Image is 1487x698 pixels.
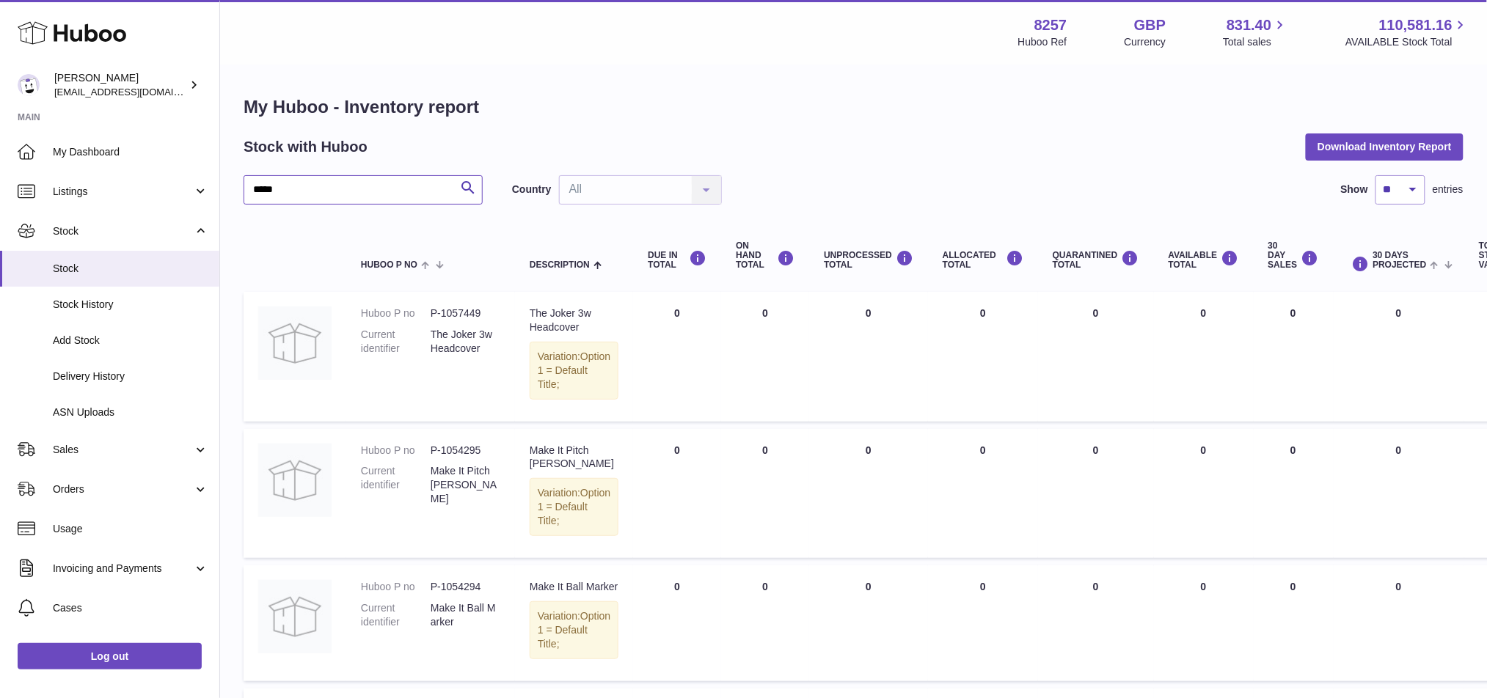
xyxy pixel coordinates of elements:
span: 30 DAYS PROJECTED [1373,251,1427,270]
span: Sales [53,443,193,457]
td: 0 [809,565,928,681]
td: 0 [1334,292,1465,421]
span: 0 [1093,444,1099,456]
td: 0 [928,429,1038,558]
h1: My Huboo - Inventory report [244,95,1464,119]
td: 0 [1334,429,1465,558]
td: 0 [1154,292,1254,421]
label: Show [1341,183,1368,196]
strong: 8257 [1034,15,1067,35]
div: Variation: [530,601,618,659]
td: 0 [633,292,721,421]
span: Total sales [1223,35,1288,49]
span: 0 [1093,307,1099,319]
img: product image [258,444,332,517]
td: 0 [633,429,721,558]
div: ALLOCATED Total [943,250,1023,270]
div: 30 DAY SALES [1268,241,1319,271]
span: Description [530,260,590,270]
td: 0 [721,565,809,681]
span: Usage [53,522,208,536]
img: product image [258,580,332,653]
a: 110,581.16 AVAILABLE Stock Total [1345,15,1469,49]
td: 0 [1154,565,1254,681]
span: Stock [53,224,193,238]
span: Option 1 = Default Title; [538,610,610,650]
span: 0 [1093,581,1099,592]
a: Log out [18,643,202,669]
div: Currency [1125,35,1166,49]
span: Orders [53,482,193,496]
span: Listings [53,185,193,199]
div: [PERSON_NAME] [54,71,186,99]
span: AVAILABLE Stock Total [1345,35,1469,49]
span: Add Stock [53,334,208,348]
td: 0 [1254,565,1334,681]
dd: P-1054295 [431,444,500,458]
dd: P-1054294 [431,580,500,594]
td: 0 [721,292,809,421]
div: UNPROCESSED Total [824,250,913,270]
div: AVAILABLE Total [1169,250,1239,270]
h2: Stock with Huboo [244,137,368,157]
div: Huboo Ref [1018,35,1067,49]
span: Option 1 = Default Title; [538,350,610,390]
span: [EMAIL_ADDRESS][DOMAIN_NAME] [54,86,216,98]
td: 0 [1254,292,1334,421]
dt: Huboo P no [361,580,431,594]
div: The Joker 3w Headcover [530,306,618,334]
a: 831.40 Total sales [1223,15,1288,49]
span: 831.40 [1227,15,1271,35]
span: ASN Uploads [53,405,208,419]
td: 0 [928,565,1038,681]
div: Make It Pitch [PERSON_NAME] [530,444,618,471]
strong: GBP [1134,15,1166,35]
div: DUE IN TOTAL [648,250,706,270]
span: My Dashboard [53,145,208,159]
dt: Current identifier [361,328,431,356]
div: Variation: [530,342,618,400]
span: 110,581.16 [1379,15,1453,35]
div: Make It Ball Marker [530,580,618,594]
span: Invoicing and Payments [53,562,193,576]
label: Country [512,183,552,196]
span: entries [1433,183,1464,196]
td: 0 [633,565,721,681]
div: ON HAND Total [736,241,794,271]
td: 0 [721,429,809,558]
td: 0 [1254,429,1334,558]
span: Stock History [53,298,208,312]
img: don@skinsgolf.com [18,74,40,96]
img: product image [258,306,332,380]
span: Delivery History [53,370,208,383]
dt: Huboo P no [361,444,431,458]
span: Cases [53,601,208,615]
div: QUARANTINED Total [1053,250,1139,270]
span: Stock [53,262,208,276]
button: Download Inventory Report [1306,133,1464,160]
dd: Make It Pitch [PERSON_NAME] [431,464,500,506]
td: 0 [928,292,1038,421]
td: 0 [809,429,928,558]
td: 0 [809,292,928,421]
dd: Make It Ball Marker [431,601,500,629]
dt: Huboo P no [361,306,431,320]
dt: Current identifier [361,464,431,506]
span: Huboo P no [361,260,417,270]
td: 0 [1334,565,1465,681]
td: 0 [1154,429,1254,558]
dd: The Joker 3w Headcover [431,328,500,356]
span: Option 1 = Default Title; [538,487,610,526]
dt: Current identifier [361,601,431,629]
dd: P-1057449 [431,306,500,320]
div: Variation: [530,478,618,536]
